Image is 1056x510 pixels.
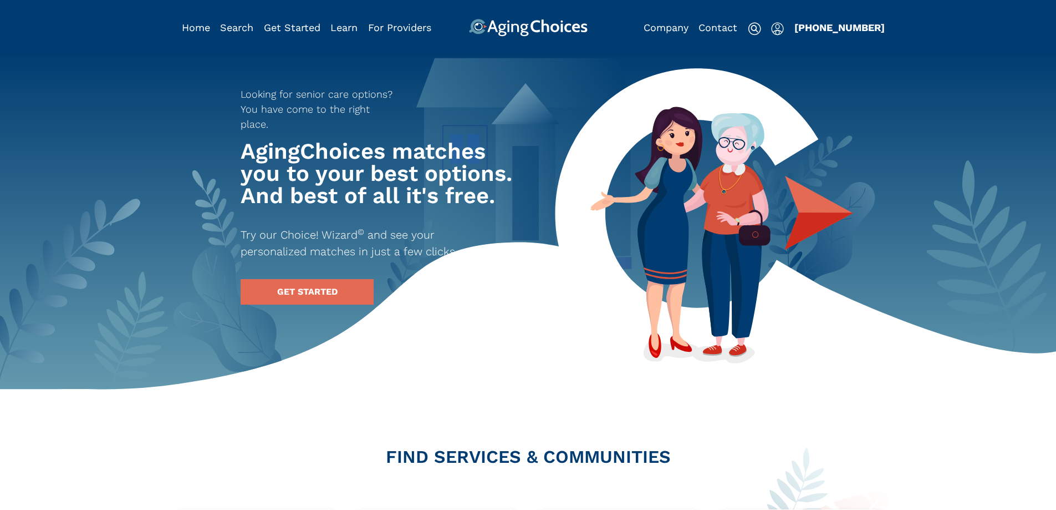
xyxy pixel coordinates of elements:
div: Popover trigger [220,19,253,37]
a: Home [182,22,210,33]
a: Search [220,22,253,33]
a: Learn [330,22,358,33]
div: Popover trigger [771,19,784,37]
p: Looking for senior care options? You have come to the right place. [241,87,400,132]
img: search-icon.svg [748,22,761,36]
a: Contact [698,22,737,33]
sup: © [358,227,364,237]
p: Try our Choice! Wizard and see your personalized matches in just a few clicks. [241,226,498,260]
img: user-icon.svg [771,22,784,36]
a: Company [644,22,688,33]
h1: AgingChoices matches you to your best options. And best of all it's free. [241,140,518,207]
h2: FIND SERVICES & COMMUNITIES [174,448,883,466]
a: Get Started [264,22,320,33]
img: AgingChoices [468,19,587,37]
a: For Providers [368,22,431,33]
a: GET STARTED [241,279,374,305]
a: [PHONE_NUMBER] [794,22,885,33]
